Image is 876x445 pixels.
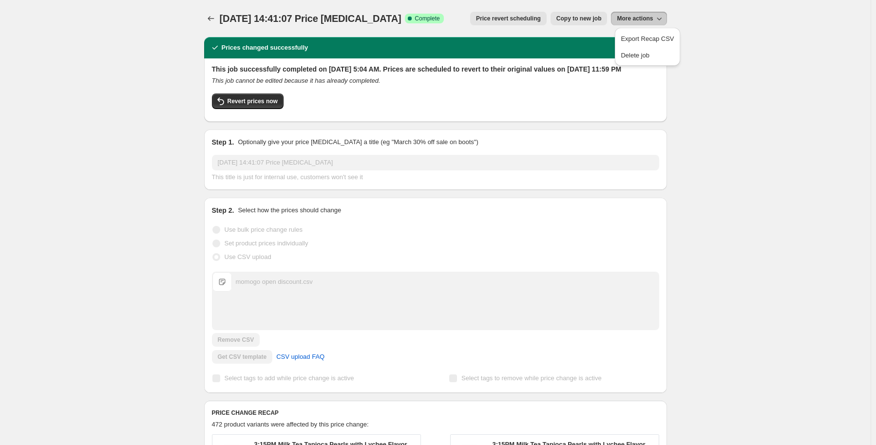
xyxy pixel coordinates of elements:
[225,253,271,260] span: Use CSV upload
[238,205,341,215] p: Select how the prices should change
[611,12,667,25] button: More actions
[618,47,677,63] button: Delete job
[618,31,677,46] button: Export Recap CSV
[415,15,439,22] span: Complete
[212,155,659,170] input: 30% off holiday sale
[276,352,324,362] span: CSV upload FAQ
[212,137,234,147] h2: Step 1.
[270,349,330,365] a: CSV upload FAQ
[204,12,218,25] button: Price change jobs
[225,374,354,382] span: Select tags to add while price change is active
[212,409,659,417] h6: PRICE CHANGE RECAP
[212,64,659,74] h2: This job successfully completed on [DATE] 5:04 AM. Prices are scheduled to revert to their origin...
[551,12,608,25] button: Copy to new job
[220,13,401,24] span: [DATE] 14:41:07 Price [MEDICAL_DATA]
[238,137,478,147] p: Optionally give your price [MEDICAL_DATA] a title (eg "March 30% off sale on boots")
[225,226,303,233] span: Use bulk price change rules
[621,35,674,42] span: Export Recap CSV
[621,52,649,59] span: Delete job
[461,374,602,382] span: Select tags to remove while price change is active
[617,15,653,22] span: More actions
[212,421,369,428] span: 472 product variants were affected by this price change:
[236,277,313,287] div: momogo open discount.csv
[212,173,363,181] span: This title is just for internal use, customers won't see it
[212,93,284,109] button: Revert prices now
[212,77,381,84] i: This job cannot be edited because it has already completed.
[228,97,278,105] span: Revert prices now
[476,15,541,22] span: Price revert scheduling
[225,240,308,247] span: Set product prices individually
[470,12,547,25] button: Price revert scheduling
[222,43,308,53] h2: Prices changed successfully
[556,15,602,22] span: Copy to new job
[212,205,234,215] h2: Step 2.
